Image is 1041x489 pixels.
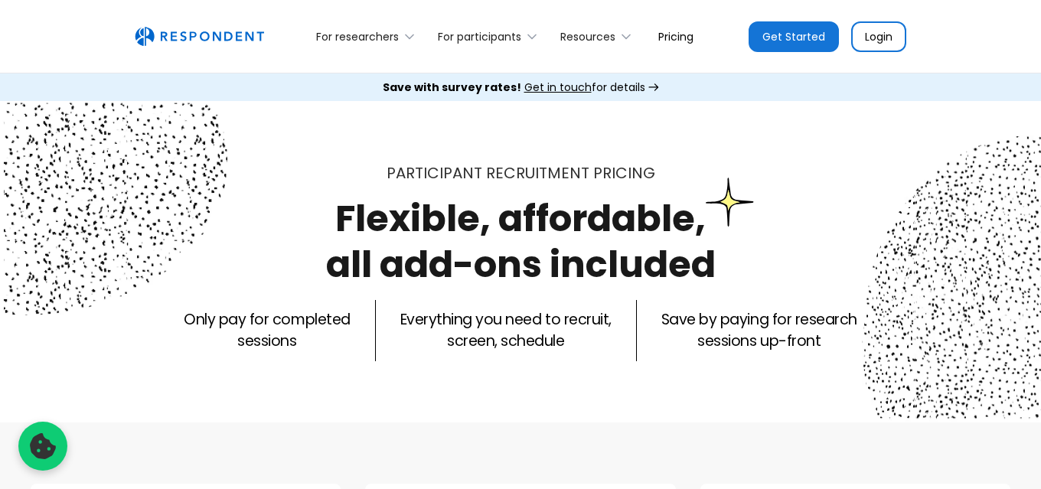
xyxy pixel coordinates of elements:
a: Get Started [749,21,839,52]
span: Participant recruitment [387,162,589,184]
a: Pricing [646,18,706,54]
h1: Flexible, affordable, all add-ons included [326,193,716,290]
div: for details [383,80,645,95]
img: Untitled UI logotext [135,27,264,47]
p: Only pay for completed sessions [184,309,350,352]
p: Save by paying for research sessions up-front [661,309,857,352]
div: For participants [429,18,552,54]
span: Get in touch [524,80,592,95]
div: For researchers [316,29,399,44]
div: Resources [552,18,646,54]
p: Everything you need to recruit, screen, schedule [400,309,612,352]
span: PRICING [593,162,655,184]
a: home [135,27,264,47]
div: For researchers [308,18,429,54]
div: Resources [560,29,615,44]
a: Login [851,21,906,52]
div: For participants [438,29,521,44]
strong: Save with survey rates! [383,80,521,95]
